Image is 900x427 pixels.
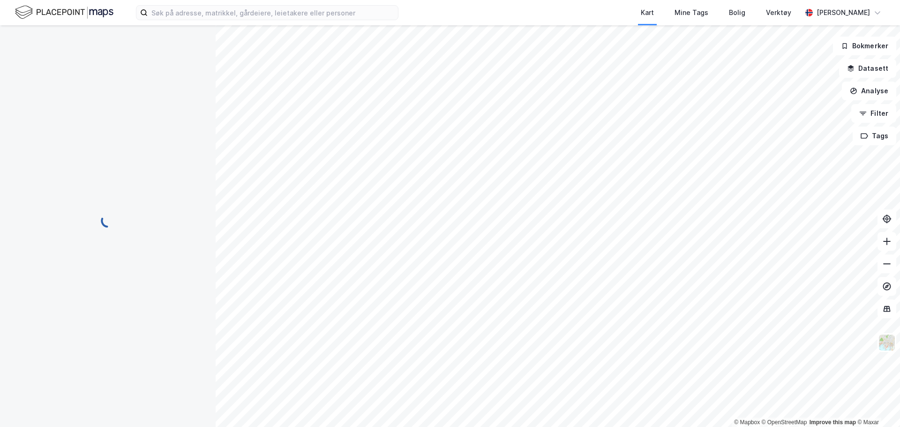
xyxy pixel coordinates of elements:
button: Filter [851,104,896,123]
button: Tags [853,127,896,145]
button: Datasett [839,59,896,78]
div: Bolig [729,7,745,18]
div: Verktøy [766,7,791,18]
img: Z [878,334,896,352]
div: [PERSON_NAME] [817,7,870,18]
a: Improve this map [810,419,856,426]
div: Kontrollprogram for chat [853,382,900,427]
div: Kart [641,7,654,18]
button: Analyse [842,82,896,100]
button: Bokmerker [833,37,896,55]
a: OpenStreetMap [762,419,807,426]
img: logo.f888ab2527a4732fd821a326f86c7f29.svg [15,4,113,21]
input: Søk på adresse, matrikkel, gårdeiere, leietakere eller personer [148,6,398,20]
img: spinner.a6d8c91a73a9ac5275cf975e30b51cfb.svg [100,213,115,228]
a: Mapbox [734,419,760,426]
div: Mine Tags [675,7,708,18]
iframe: Chat Widget [853,382,900,427]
